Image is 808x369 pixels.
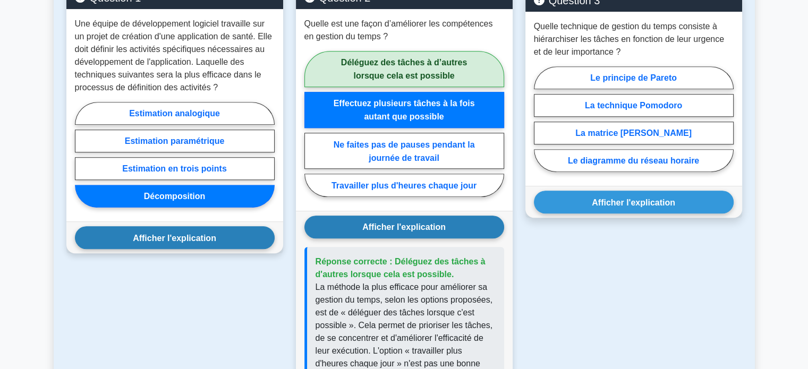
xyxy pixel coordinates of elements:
[592,198,675,207] font: Afficher l'explication
[534,22,724,56] font: Quelle technique de gestion du temps consiste à hiérarchiser les tâches en fonction de leur urgen...
[75,19,272,92] font: Une équipe de développement logiciel travaille sur un projet de création d'une application de san...
[304,216,504,238] button: Afficher l'explication
[590,73,677,82] font: Le principe de Pareto
[568,156,699,165] font: Le diagramme du réseau horaire
[133,233,216,242] font: Afficher l'explication
[122,164,226,173] font: Estimation en trois points
[362,222,446,231] font: Afficher l'explication
[341,58,467,80] font: Déléguez des tâches à d’autres lorsque cela est possible
[75,226,275,249] button: Afficher l'explication
[304,19,493,41] font: Quelle est une façon d’améliorer les compétences en gestion du temps ?
[334,140,475,162] font: Ne faites pas de pauses pendant la journée de travail
[534,191,734,213] button: Afficher l'explication
[334,99,475,121] font: Effectuez plusieurs tâches à la fois autant que possible
[144,192,206,201] font: Décomposition
[331,181,477,190] font: Travailler plus d'heures chaque jour
[316,257,486,279] font: Réponse correcte : Déléguez des tâches à d'autres lorsque cela est possible.
[125,136,225,145] font: Estimation paramétrique
[129,109,220,118] font: Estimation analogique
[585,101,682,110] font: La technique Pomodoro
[575,128,692,138] font: La matrice [PERSON_NAME]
